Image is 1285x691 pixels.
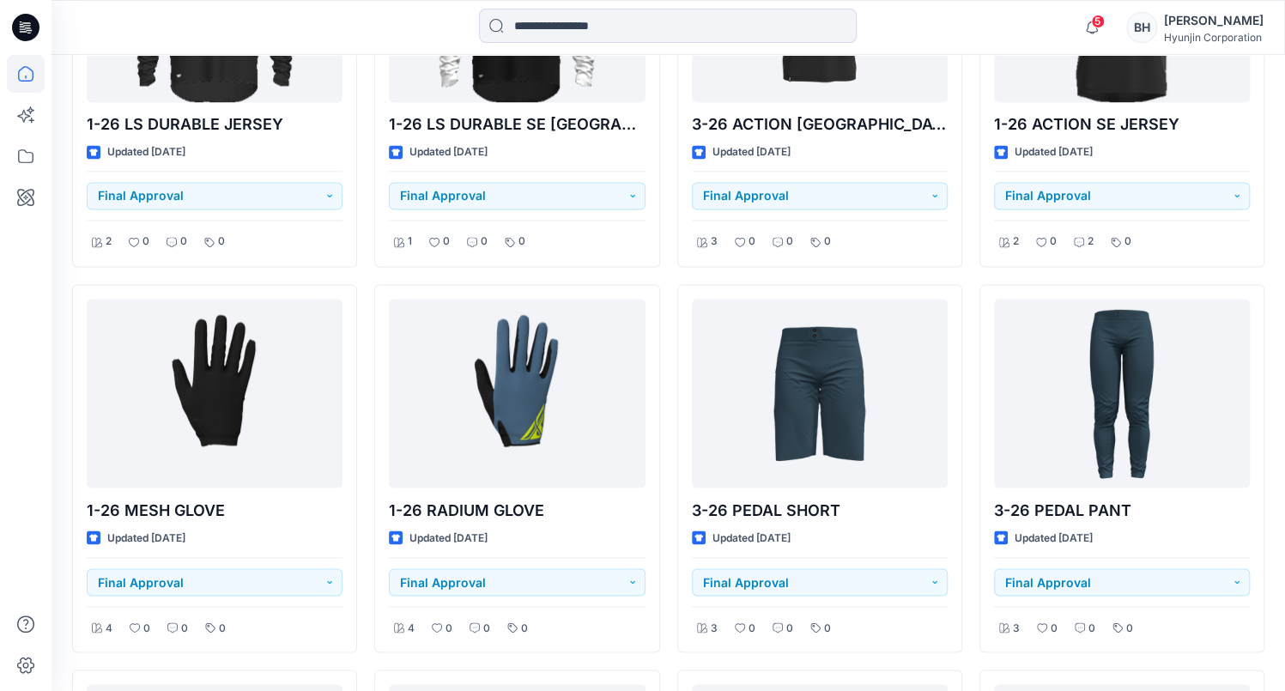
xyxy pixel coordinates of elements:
p: Updated [DATE] [107,529,185,547]
p: 2 [1088,233,1094,251]
p: 0 [786,233,793,251]
p: 0 [180,233,187,251]
p: 0 [1088,619,1095,637]
p: Updated [DATE] [1015,529,1093,547]
p: 0 [143,619,150,637]
p: Updated [DATE] [712,529,791,547]
p: 3 [711,619,718,637]
p: 0 [824,233,831,251]
a: 3-26 PEDAL SHORT [692,299,948,488]
p: 4 [106,619,112,637]
p: 3-26 ACTION [GEOGRAPHIC_DATA] [692,112,948,136]
p: 1-26 ACTION SE JERSEY [994,112,1250,136]
p: 0 [1126,619,1133,637]
p: 0 [219,619,226,637]
p: 0 [483,619,490,637]
p: 4 [408,619,415,637]
p: 0 [521,619,528,637]
p: 1-26 MESH GLOVE [87,498,342,522]
p: 0 [443,233,450,251]
p: Updated [DATE] [409,529,488,547]
p: 0 [1050,233,1057,251]
p: 0 [481,233,488,251]
p: 3-26 PEDAL SHORT [692,498,948,522]
p: 0 [786,619,793,637]
p: 0 [181,619,188,637]
p: 0 [749,233,755,251]
div: [PERSON_NAME] [1164,10,1264,31]
p: 0 [518,233,525,251]
div: Hyunjin Corporation [1164,31,1264,44]
p: 0 [142,233,149,251]
p: 0 [218,233,225,251]
p: 0 [446,619,452,637]
p: 1-26 RADIUM GLOVE [389,498,645,522]
a: 1-26 RADIUM GLOVE [389,299,645,488]
a: 3-26 PEDAL PANT [994,299,1250,488]
p: 3 [711,233,718,251]
p: Updated [DATE] [107,143,185,161]
p: 1-26 LS DURABLE SE [GEOGRAPHIC_DATA] [389,112,645,136]
p: 3 [1013,619,1020,637]
p: 0 [749,619,755,637]
p: 3-26 PEDAL PANT [994,498,1250,522]
p: 0 [1124,233,1131,251]
div: BH [1126,12,1157,43]
p: 2 [106,233,112,251]
p: 0 [824,619,831,637]
p: Updated [DATE] [1015,143,1093,161]
span: 5 [1091,15,1105,28]
p: 0 [1051,619,1058,637]
p: 1 [408,233,412,251]
p: 1-26 LS DURABLE JERSEY [87,112,342,136]
p: Updated [DATE] [712,143,791,161]
p: 2 [1013,233,1019,251]
p: Updated [DATE] [409,143,488,161]
a: 1-26 MESH GLOVE [87,299,342,488]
